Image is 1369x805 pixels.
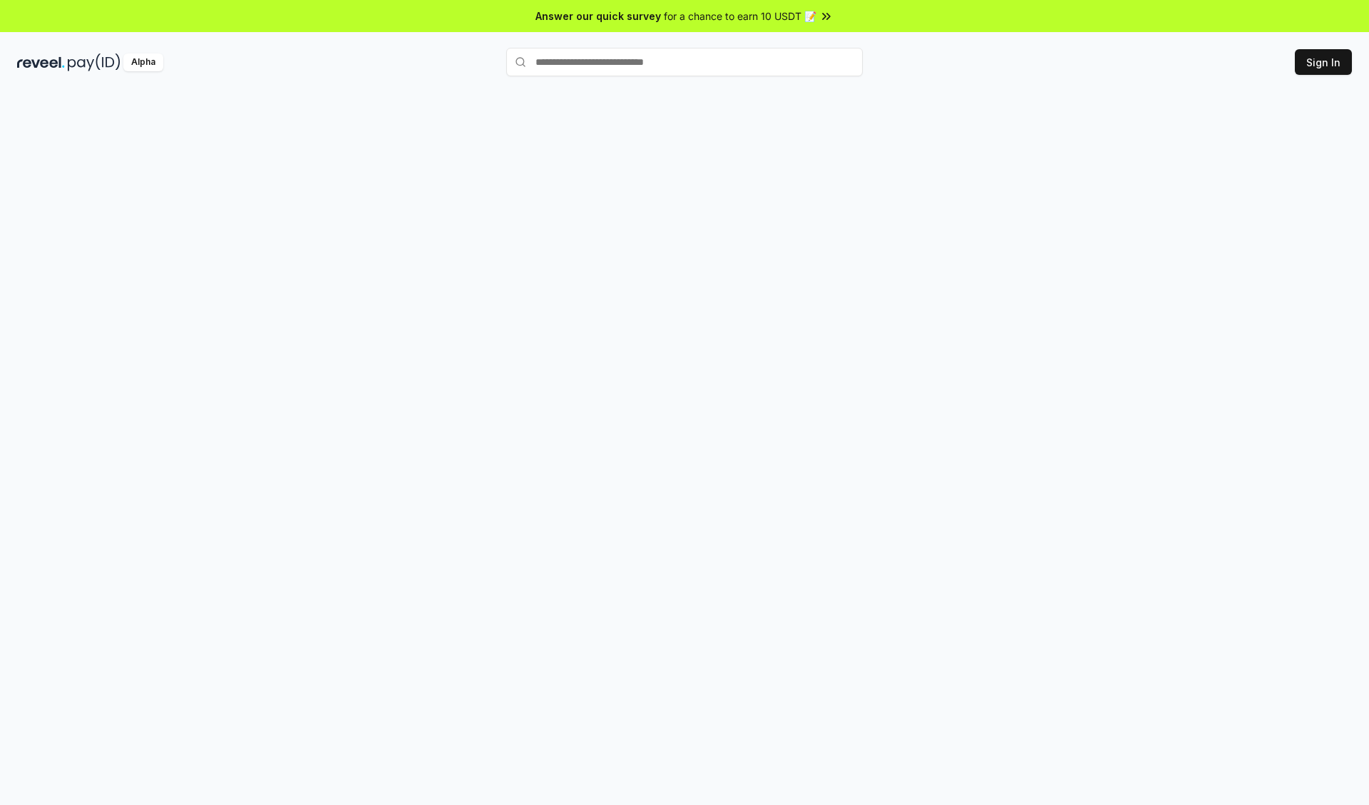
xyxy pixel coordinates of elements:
img: pay_id [68,53,121,71]
div: Alpha [123,53,163,71]
button: Sign In [1295,49,1352,75]
span: for a chance to earn 10 USDT 📝 [664,9,816,24]
img: reveel_dark [17,53,65,71]
span: Answer our quick survey [535,9,661,24]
